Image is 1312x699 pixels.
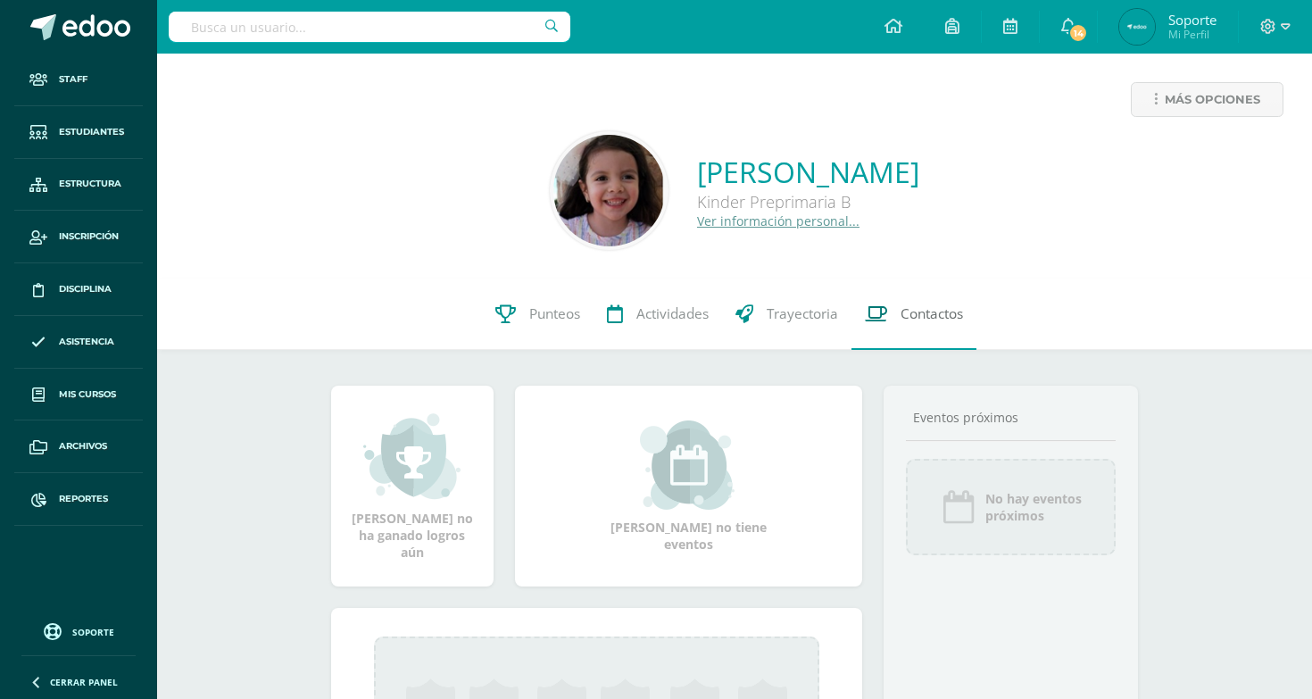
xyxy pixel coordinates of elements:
[906,409,1117,426] div: Eventos próximos
[1168,11,1217,29] span: Soporte
[363,412,461,501] img: achievement_small.png
[14,54,143,106] a: Staff
[14,211,143,263] a: Inscripción
[59,72,87,87] span: Staff
[697,153,919,191] a: [PERSON_NAME]
[697,191,919,212] div: Kinder Preprimaria B
[851,279,976,350] a: Contactos
[1119,9,1155,45] img: eeec6f4bbf9c0c0c4a937bd354f88e1e.png
[482,279,594,350] a: Punteos
[59,439,107,454] span: Archivos
[14,316,143,369] a: Asistencia
[14,159,143,212] a: Estructura
[594,279,722,350] a: Actividades
[553,135,665,246] img: 1992b162438fdf1c4f6111da304907f4.png
[349,412,476,561] div: [PERSON_NAME] no ha ganado logros aún
[767,304,838,323] span: Trayectoria
[941,489,976,525] img: event_icon.png
[1068,23,1088,43] span: 14
[1168,27,1217,42] span: Mi Perfil
[59,492,108,506] span: Reportes
[59,282,112,296] span: Disciplina
[50,676,118,688] span: Cerrar panel
[59,229,119,244] span: Inscripción
[722,279,851,350] a: Trayectoria
[14,369,143,421] a: Mis cursos
[14,106,143,159] a: Estudiantes
[697,212,859,229] a: Ver información personal...
[59,125,124,139] span: Estudiantes
[169,12,570,42] input: Busca un usuario...
[14,263,143,316] a: Disciplina
[985,490,1082,524] span: No hay eventos próximos
[529,304,580,323] span: Punteos
[72,626,114,638] span: Soporte
[59,177,121,191] span: Estructura
[1131,82,1283,117] a: Más opciones
[640,420,737,510] img: event_small.png
[1165,83,1260,116] span: Más opciones
[21,619,136,643] a: Soporte
[14,473,143,526] a: Reportes
[59,335,114,349] span: Asistencia
[59,387,116,402] span: Mis cursos
[636,304,709,323] span: Actividades
[14,420,143,473] a: Archivos
[599,420,777,553] div: [PERSON_NAME] no tiene eventos
[901,304,963,323] span: Contactos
